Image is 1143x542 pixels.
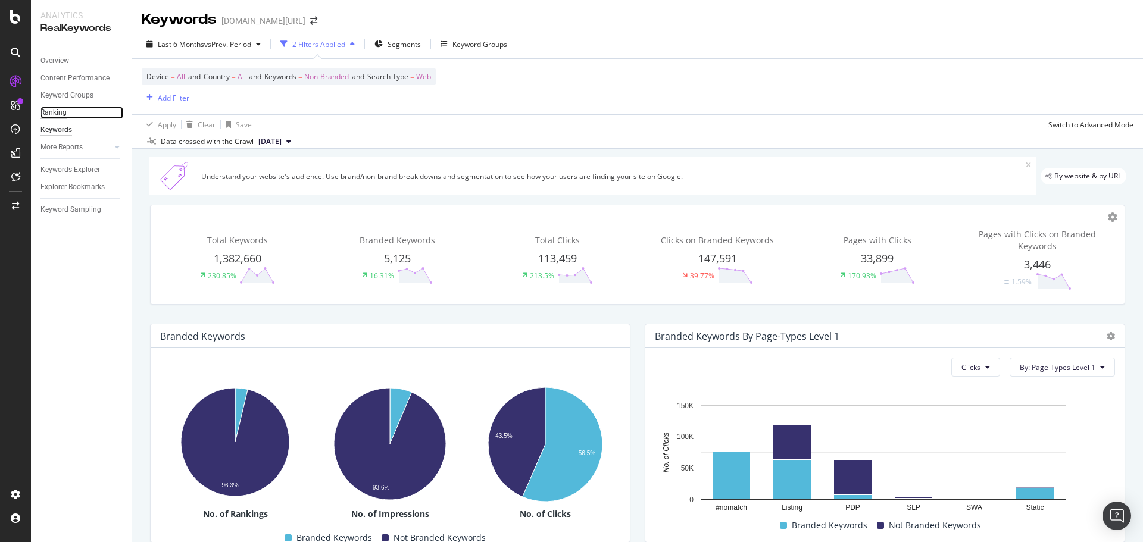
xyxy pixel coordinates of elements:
[161,136,254,147] div: Data crossed with the Crawl
[171,71,175,82] span: =
[844,234,911,246] span: Pages with Clicks
[40,89,123,102] a: Keyword Groups
[1020,362,1095,372] span: By: Page-Types Level 1
[360,234,435,246] span: Branded Keywords
[436,35,512,54] button: Keyword Groups
[40,181,105,193] div: Explorer Bookmarks
[1048,120,1133,130] div: Switch to Advanced Mode
[249,71,261,82] span: and
[538,251,577,265] span: 113,459
[236,120,252,130] div: Save
[470,381,619,508] svg: A chart.
[254,134,296,149] button: [DATE]
[142,35,266,54] button: Last 6 MonthsvsPrev. Period
[40,164,100,176] div: Keywords Explorer
[1010,358,1115,377] button: By: Page-Types Level 1
[304,68,349,85] span: Non-Branded
[889,518,981,532] span: Not Branded Keywords
[792,518,867,532] span: Branded Keywords
[40,141,111,153] a: More Reports
[979,228,1096,252] span: Pages with Clicks on Branded Keywords
[177,68,185,85] span: All
[40,203,101,216] div: Keyword Sampling
[310,17,317,25] div: arrow-right-arrow-left
[40,181,123,193] a: Explorer Bookmarks
[662,433,670,472] text: No. of Clicks
[182,115,216,134] button: Clear
[1004,280,1009,284] img: Equal
[1011,277,1032,287] div: 1.59%
[367,71,408,82] span: Search Type
[373,484,389,491] text: 93.6%
[40,21,122,35] div: RealKeywords
[40,55,123,67] a: Overview
[370,271,394,281] div: 16.31%
[966,504,982,512] text: SWA
[201,171,1026,181] div: Understand your website's audience. Use brand/non-brand break downs and segmentation to see how y...
[1041,168,1126,184] div: legacy label
[352,71,364,82] span: and
[782,504,802,512] text: Listing
[698,251,737,265] span: 147,591
[845,504,860,512] text: PDP
[292,39,345,49] div: 2 Filters Applied
[198,120,216,130] div: Clear
[40,89,93,102] div: Keyword Groups
[388,39,421,49] span: Segments
[146,71,169,82] span: Device
[315,508,465,520] div: No. of Impressions
[1103,502,1131,530] div: Open Intercom Messenger
[40,141,83,153] div: More Reports
[1026,504,1044,512] text: Static
[655,330,839,342] div: Branded Keywords By Page-Types Level 1
[232,71,236,82] span: =
[160,330,245,342] div: Branded Keywords
[907,504,920,512] text: SLP
[160,508,310,520] div: No. of Rankings
[681,464,694,472] text: 50K
[315,381,464,506] svg: A chart.
[661,234,774,246] span: Clicks on Branded Keywords
[40,106,123,119] a: Ranking
[495,433,512,439] text: 43.5%
[207,234,268,246] span: Total Keywords
[40,164,123,176] a: Keywords Explorer
[961,362,980,372] span: Clicks
[142,10,217,30] div: Keywords
[188,71,201,82] span: and
[40,55,69,67] div: Overview
[535,234,580,246] span: Total Clicks
[1054,173,1122,180] span: By website & by URL
[1044,115,1133,134] button: Switch to Advanced Mode
[258,136,282,147] span: 2025 Aug. 9th
[142,90,189,105] button: Add Filter
[416,68,431,85] span: Web
[276,35,360,54] button: 2 Filters Applied
[410,71,414,82] span: =
[530,271,554,281] div: 213.5%
[158,39,204,49] span: Last 6 Months
[158,93,189,103] div: Add Filter
[384,251,411,265] span: 5,125
[40,72,123,84] a: Content Performance
[142,115,176,134] button: Apply
[221,115,252,134] button: Save
[221,482,238,488] text: 96.3%
[221,15,305,27] div: [DOMAIN_NAME][URL]
[298,71,302,82] span: =
[40,106,67,119] div: Ranking
[204,39,251,49] span: vs Prev. Period
[40,203,123,216] a: Keyword Sampling
[40,10,122,21] div: Analytics
[689,496,694,504] text: 0
[264,71,296,82] span: Keywords
[655,399,1111,518] div: A chart.
[40,124,72,136] div: Keywords
[951,358,1000,377] button: Clicks
[370,35,426,54] button: Segments
[677,402,694,410] text: 150K
[578,450,595,456] text: 56.5%
[848,271,876,281] div: 170.93%
[677,433,694,441] text: 100K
